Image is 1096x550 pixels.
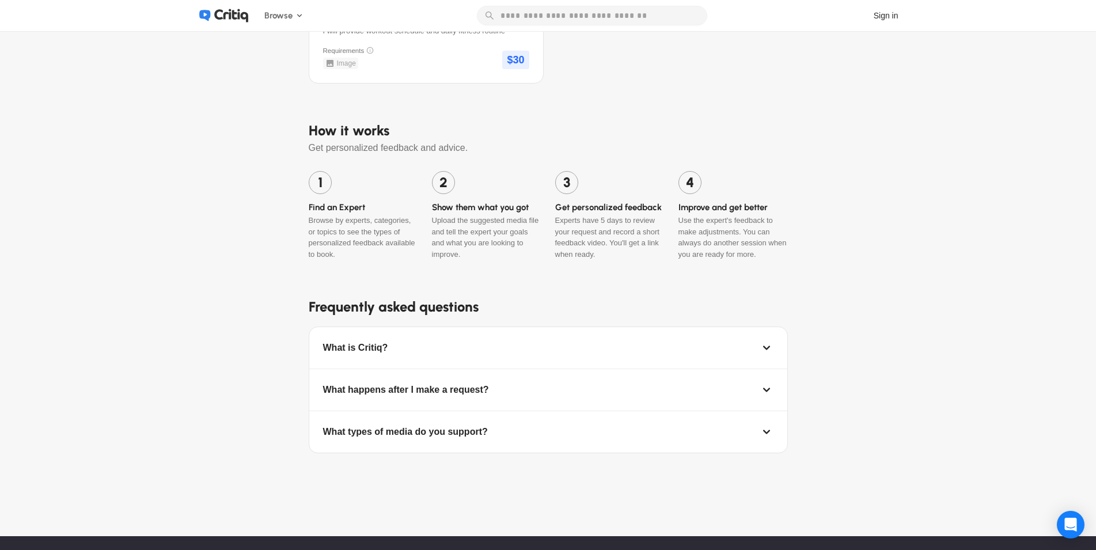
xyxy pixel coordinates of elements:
span: Use the expert's feedback to make adjustments. You can always do another session when you are rea... [678,215,788,260]
div: Sign in [874,10,898,22]
div: What happens after I make a request? [323,383,489,397]
span: 4 [678,171,701,194]
span: 1 [309,171,332,194]
span: 3 [555,171,578,194]
div: Open Intercom Messenger [1057,511,1084,538]
span: Get personalized feedback [555,201,665,214]
span: Browse by experts, categories, or topics to see the types of personalized feedback available to b... [309,215,418,260]
span: $30 [502,51,529,69]
span: 2 [432,171,455,194]
span: Show them what you got [432,201,541,214]
div: What types of media do you support? [323,425,488,439]
span: Improve and get better [678,201,788,214]
div: What is Critiq? [323,341,388,355]
span: Find an Expert [309,201,418,214]
span: Frequently asked questions [309,297,788,317]
span: Experts have 5 days to review your request and record a short feedback video. You'll get a link w... [555,215,665,260]
span: image [337,59,356,68]
span: How it works [309,120,788,141]
span: Get personalized feedback and advice. [309,141,788,162]
span: Browse [264,9,293,22]
span: Upload the suggested media file and tell the expert your goals and what you are looking to improve. [432,215,541,260]
span: Requirements [323,46,365,55]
